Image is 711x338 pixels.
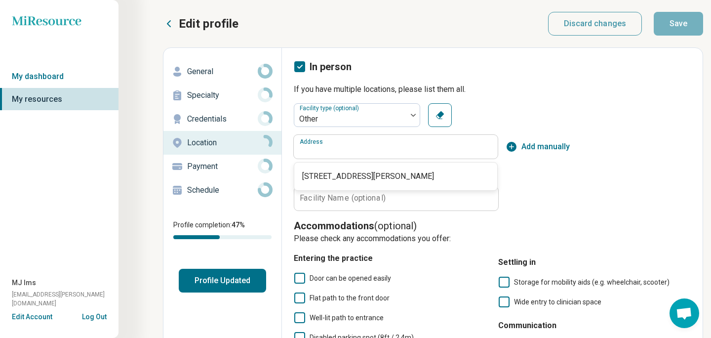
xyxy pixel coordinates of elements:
label: Facility Name (optional) [300,194,386,202]
span: MJ Ims [12,278,36,288]
p: Credentials [187,113,258,125]
h4: Settling in [498,256,691,268]
div: Suggestions [294,163,497,190]
p: Edit profile [179,16,238,32]
button: Save [654,12,703,36]
span: Flat path to the front door [310,294,390,302]
span: [EMAIL_ADDRESS][PERSON_NAME][DOMAIN_NAME] [12,290,118,308]
div: Profile completion [173,235,272,239]
span: Storage for mobility aids (e.g. wheelchair, scooter) [514,278,670,286]
span: [STREET_ADDRESS][PERSON_NAME] [302,170,493,182]
button: Log Out [82,312,107,320]
span: Wide entry to clinician space [514,298,601,306]
p: Schedule [187,184,258,196]
p: Please check any accommodations you offer: [294,233,691,245]
button: Discard changes [548,12,642,36]
p: General [187,66,258,78]
div: Open chat [670,298,699,328]
span: In person [310,61,352,73]
button: Edit Account [12,312,52,322]
p: If you have multiple locations, please list them all. [294,84,691,95]
span: 47 % [232,221,245,229]
h4: Communication [498,320,691,332]
p: Payment [187,161,258,172]
label: Facility type (optional) [300,105,361,112]
span: Door can be opened easily [310,274,391,282]
span: Well-lit path to entrance [310,314,384,322]
label: Address [300,139,323,145]
span: Add manually [521,141,570,153]
span: Accommodations [294,220,374,232]
h4: Entering the practice [294,253,486,264]
p: (optional) [294,219,691,233]
p: Location [187,137,258,149]
p: Specialty [187,89,258,101]
button: Profile Updated [179,269,266,293]
div: Profile completion: [163,214,281,245]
